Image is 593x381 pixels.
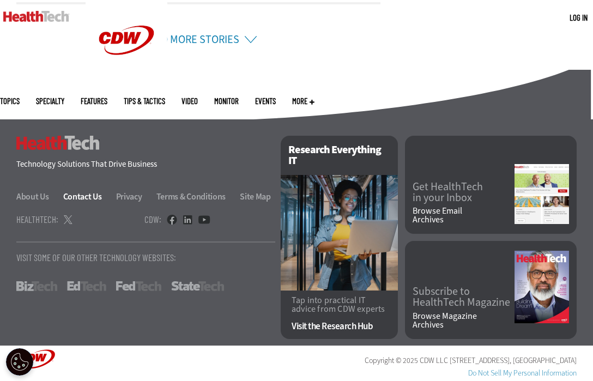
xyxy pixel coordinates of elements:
[3,11,69,22] img: Home
[81,97,107,105] a: Features
[116,281,161,291] a: FedTech
[171,281,224,291] a: StateTech
[413,312,515,329] a: Browse MagazineArchives
[6,348,33,376] div: Cookie Settings
[16,215,58,224] h4: HealthTech:
[16,191,62,202] a: About Us
[63,191,114,202] a: Contact Us
[570,12,588,23] div: User menu
[413,182,515,203] a: Get HealthTechin your Inbox
[292,322,387,331] a: Visit the Research Hub
[116,191,155,202] a: Privacy
[292,97,314,105] span: More
[281,136,398,175] h2: Research Everything IT
[124,97,165,105] a: Tips & Tactics
[510,355,511,366] span: ,
[468,368,577,378] a: Do Not Sell My Personal Information
[255,97,276,105] a: Events
[515,164,569,224] img: newsletter screenshot
[16,160,275,168] h4: Technology Solutions That Drive Business
[36,97,64,105] span: Specialty
[16,281,57,291] a: BizTech
[292,296,387,313] p: Tap into practical IT advice from CDW experts
[156,191,239,202] a: Terms & Conditions
[16,136,100,150] h3: HealthTech
[413,286,515,308] a: Subscribe toHealthTech Magazine
[365,355,418,366] span: Copyright © 2025
[515,251,569,323] img: Fall 2025 Cover
[16,253,275,262] p: Visit Some Of Our Other Technology Websites:
[413,207,515,224] a: Browse EmailArchives
[570,13,588,22] a: Log in
[240,191,271,202] a: Site Map
[144,215,161,224] h4: CDW:
[214,97,239,105] a: MonITor
[181,97,198,105] a: Video
[67,281,106,291] a: EdTech
[420,355,510,366] span: CDW LLC [STREET_ADDRESS]
[86,72,167,83] a: CDW
[513,355,577,366] span: [GEOGRAPHIC_DATA]
[6,348,33,376] button: Open Preferences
